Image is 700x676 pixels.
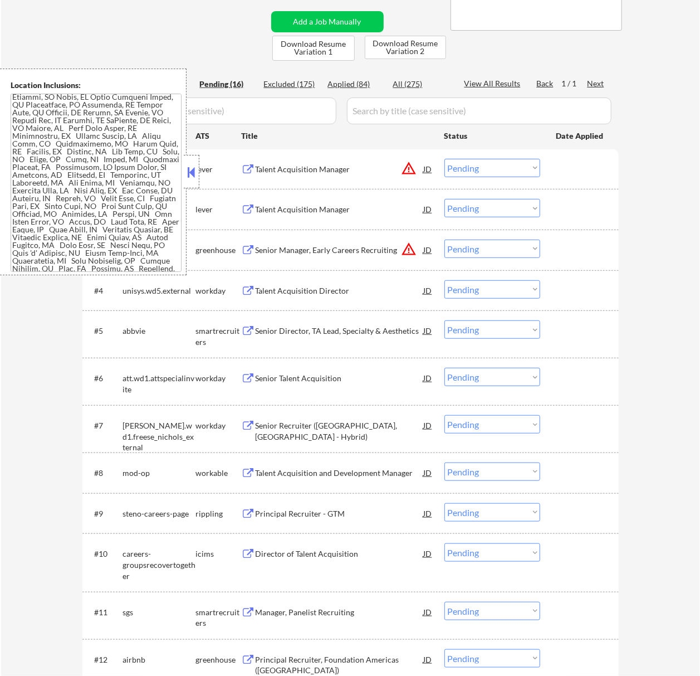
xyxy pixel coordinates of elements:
[196,548,242,560] div: icims
[271,11,384,32] button: Add a Job Manually
[123,468,196,479] div: mod-op
[423,159,434,179] div: JD
[256,245,424,256] div: Senior Manager, Early Careers Recruiting
[196,508,242,519] div: rippling
[256,607,424,618] div: Manager, Panelist Recruiting
[200,79,256,90] div: Pending (16)
[196,607,242,629] div: smartrecruiters
[347,98,611,124] input: Search by title (case sensitive)
[196,373,242,384] div: workday
[95,508,114,519] div: #9
[123,325,196,337] div: abbvie
[196,654,242,665] div: greenhouse
[123,285,196,296] div: unisys.wd5.external
[196,285,242,296] div: workday
[423,415,434,435] div: JD
[423,503,434,523] div: JD
[11,80,182,91] div: Location Inclusions:
[95,373,114,384] div: #6
[256,548,424,560] div: Director of Talent Acquisition
[242,130,434,142] div: Title
[123,548,196,581] div: careers-groupsrecovertogether
[393,79,449,90] div: All (275)
[256,420,424,442] div: Senior Recruiter ([GEOGRAPHIC_DATA], [GEOGRAPHIC_DATA] - Hybrid)
[95,607,114,618] div: #11
[95,548,114,560] div: #10
[95,420,114,431] div: #7
[196,420,242,431] div: workday
[196,130,242,142] div: ATS
[328,79,384,90] div: Applied (84)
[423,543,434,563] div: JD
[423,240,434,260] div: JD
[256,285,424,296] div: Talent Acquisition Director
[423,649,434,669] div: JD
[256,164,424,175] div: Talent Acquisition Manager
[196,164,242,175] div: lever
[256,325,424,337] div: Senior Director, TA Lead, Specialty & Aesthetics
[95,325,114,337] div: #5
[95,654,114,665] div: #12
[123,654,196,665] div: airbnb
[423,602,434,622] div: JD
[123,373,196,395] div: att.wd1.attspecialinvite
[588,78,605,89] div: Next
[256,508,424,519] div: Principal Recruiter - GTM
[464,78,524,89] div: View All Results
[196,325,242,347] div: smartrecruiters
[537,78,555,89] div: Back
[196,468,242,479] div: workable
[86,98,336,124] input: Search by company (case sensitive)
[95,285,114,296] div: #4
[444,125,540,145] div: Status
[264,79,320,90] div: Excluded (175)
[95,468,114,479] div: #8
[123,420,196,453] div: [PERSON_NAME].wd1.freese_nichols_external
[562,78,588,89] div: 1 / 1
[256,654,424,676] div: Principal Recruiter, Foundation Americas ([GEOGRAPHIC_DATA])
[402,241,417,257] button: warning_amber
[196,204,242,215] div: lever
[256,373,424,384] div: Senior Talent Acquisition
[423,199,434,219] div: JD
[423,320,434,341] div: JD
[365,36,446,59] button: Download Resume Variation 2
[272,36,355,61] button: Download Resume Variation 1
[423,463,434,483] div: JD
[196,245,242,256] div: greenhouse
[556,130,605,142] div: Date Applied
[123,508,196,519] div: steno-careers-page
[423,280,434,300] div: JD
[256,204,424,215] div: Talent Acquisition Manager
[423,368,434,388] div: JD
[256,468,424,479] div: Talent Acquisition and Development Manager
[402,161,417,176] button: warning_amber
[123,607,196,618] div: sgs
